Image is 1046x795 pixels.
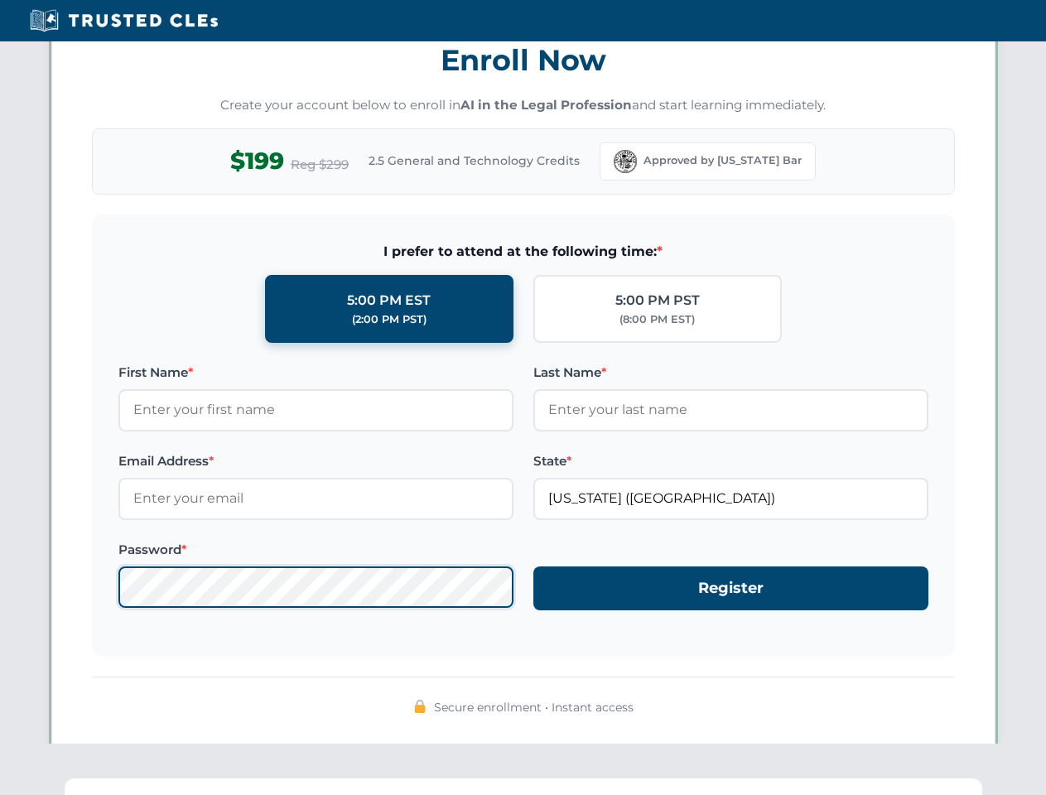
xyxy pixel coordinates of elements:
[118,363,513,383] label: First Name
[533,451,928,471] label: State
[92,96,955,115] p: Create your account below to enroll in and start learning immediately.
[413,700,427,713] img: 🔒
[291,155,349,175] span: Reg $299
[615,290,700,311] div: 5:00 PM PST
[533,478,928,519] input: Florida (FL)
[369,152,580,170] span: 2.5 General and Technology Credits
[533,389,928,431] input: Enter your last name
[118,241,928,263] span: I prefer to attend at the following time:
[460,97,632,113] strong: AI in the Legal Profession
[118,451,513,471] label: Email Address
[118,389,513,431] input: Enter your first name
[347,290,431,311] div: 5:00 PM EST
[118,540,513,560] label: Password
[92,34,955,86] h3: Enroll Now
[118,478,513,519] input: Enter your email
[25,8,223,33] img: Trusted CLEs
[230,142,284,180] span: $199
[352,311,427,328] div: (2:00 PM PST)
[533,363,928,383] label: Last Name
[434,698,634,716] span: Secure enrollment • Instant access
[644,152,802,169] span: Approved by [US_STATE] Bar
[619,311,695,328] div: (8:00 PM EST)
[533,566,928,610] button: Register
[614,150,637,173] img: Florida Bar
